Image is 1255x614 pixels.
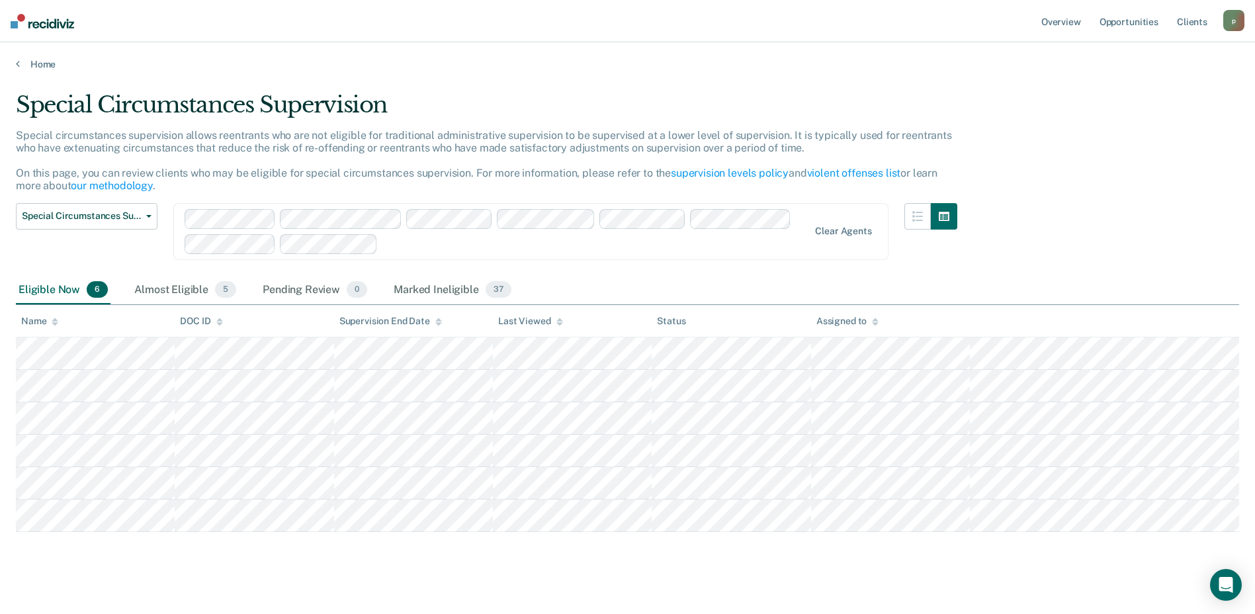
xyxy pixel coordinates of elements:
[87,281,108,298] span: 6
[807,167,901,179] a: violent offenses list
[215,281,236,298] span: 5
[657,316,685,327] div: Status
[16,129,952,193] p: Special circumstances supervision allows reentrants who are not eligible for traditional administ...
[11,14,74,28] img: Recidiviz
[21,316,58,327] div: Name
[498,316,562,327] div: Last Viewed
[16,91,957,129] div: Special Circumstances Supervision
[1210,569,1242,601] div: Open Intercom Messenger
[22,210,141,222] span: Special Circumstances Supervision
[391,276,513,305] div: Marked Ineligible37
[16,203,157,230] button: Special Circumstances Supervision
[16,58,1239,70] a: Home
[339,316,442,327] div: Supervision End Date
[16,276,110,305] div: Eligible Now6
[815,226,871,237] div: Clear agents
[1223,10,1244,31] button: p
[71,179,153,192] a: our methodology
[816,316,879,327] div: Assigned to
[180,316,222,327] div: DOC ID
[260,276,370,305] div: Pending Review0
[347,281,367,298] span: 0
[132,276,239,305] div: Almost Eligible5
[671,167,789,179] a: supervision levels policy
[486,281,511,298] span: 37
